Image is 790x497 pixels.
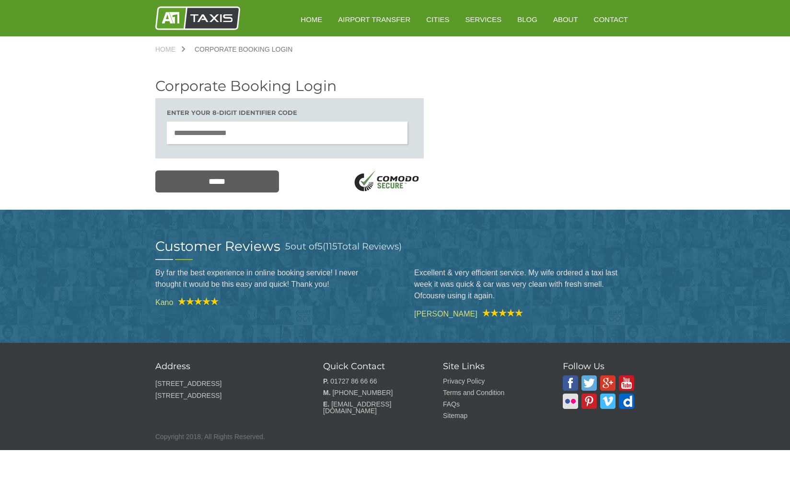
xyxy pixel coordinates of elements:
[546,8,585,31] a: About
[414,309,635,318] cite: [PERSON_NAME]
[167,110,412,116] h3: Enter your 8-digit Identifier code
[155,362,299,371] h3: Address
[285,239,402,253] h3: out of ( Total Reviews)
[323,400,391,415] a: [EMAIL_ADDRESS][DOMAIN_NAME]
[155,79,424,93] h2: Corporate Booking Login
[443,400,460,408] a: FAQs
[511,8,544,31] a: Blog
[285,241,290,252] span: 5
[155,239,280,253] h2: Customer Reviews
[443,412,467,419] a: Sitemap
[477,309,523,316] img: A1 Taxis Review
[323,362,419,371] h3: Quick Contact
[459,8,509,31] a: Services
[330,377,377,385] a: 01727 86 66 66
[155,6,240,30] img: A1 Taxis
[419,8,456,31] a: Cities
[414,260,635,309] blockquote: Excellent & very efficient service. My wife ordered a taxi last week it was quick & car was very ...
[294,8,329,31] a: HOME
[331,8,417,31] a: Airport Transfer
[185,46,302,53] a: Corporate Booking Login
[323,389,331,396] strong: M.
[155,260,376,297] blockquote: By far the best experience in online booking service! I never thought it would be this easy and q...
[155,297,376,306] cite: Kano
[155,46,185,53] a: Home
[443,362,539,371] h3: Site Links
[323,400,329,408] strong: E.
[155,378,299,402] p: [STREET_ADDRESS] [STREET_ADDRESS]
[587,8,635,31] a: Contact
[323,377,328,385] strong: P.
[155,431,635,443] p: Copyright 2018, All Rights Reserved.
[563,362,635,371] h3: Follow Us
[332,389,393,396] a: [PHONE_NUMBER]
[351,170,424,194] img: SSL Logo
[173,297,219,305] img: A1 Taxis Review
[317,241,323,252] span: 5
[443,389,504,396] a: Terms and Condition
[443,377,485,385] a: Privacy Policy
[563,375,578,391] img: A1 Taxis
[325,241,337,252] span: 115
